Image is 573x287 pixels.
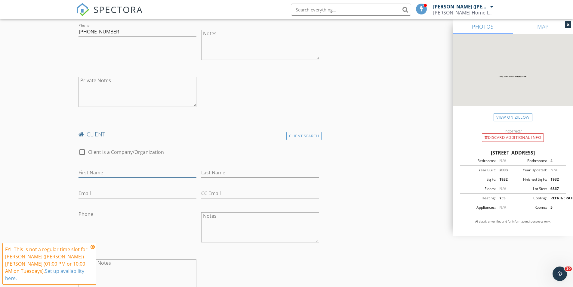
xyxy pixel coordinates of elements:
span: N/A [499,158,506,163]
div: Incorrect? [453,129,573,133]
div: Cooling: [513,195,547,201]
div: [PERSON_NAME] ([PERSON_NAME]) [PERSON_NAME] [433,4,489,10]
p: All data is unverified and for informational purposes only. [460,220,566,224]
div: Discard Additional info [482,133,544,142]
a: View on Zillow [494,113,532,121]
div: 1932 [496,177,513,182]
div: Appliances: [462,205,496,210]
div: [STREET_ADDRESS] [460,149,566,156]
span: SPECTORA [94,3,143,16]
span: 10 [565,267,572,271]
div: 6867 [547,186,564,192]
span: N/A [499,205,506,210]
div: 1932 [547,177,564,182]
div: Finished Sq Ft: [513,177,547,182]
img: streetview [453,34,573,120]
div: Sq Ft: [462,177,496,182]
a: Set up availability here. [5,268,84,282]
div: FYI: This is not a regular time slot for [PERSON_NAME] ([PERSON_NAME]) [PERSON_NAME] (01:00 PM or... [5,246,89,282]
a: SPECTORA [76,8,143,21]
div: Floors: [462,186,496,192]
div: 2003 [496,167,513,173]
div: 5 [547,205,564,210]
div: Year Updated: [513,167,547,173]
div: REFRIGERATOR [547,195,564,201]
div: Lot Size: [513,186,547,192]
a: MAP [513,19,573,34]
span: N/A [550,167,557,173]
input: Search everything... [291,4,411,16]
div: Vannier Home Inspections, LLC [433,10,493,16]
div: 4 [547,158,564,164]
h4: client [79,130,319,138]
div: Bedrooms: [462,158,496,164]
div: Year Built: [462,167,496,173]
div: Heating: [462,195,496,201]
iframe: Intercom live chat [553,267,567,281]
div: Client Search [286,132,322,140]
div: YES [496,195,513,201]
span: N/A [499,186,506,191]
a: PHOTOS [453,19,513,34]
div: Rooms: [513,205,547,210]
div: Bathrooms: [513,158,547,164]
img: The Best Home Inspection Software - Spectora [76,3,89,16]
label: Client is a Company/Organization [88,149,164,155]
